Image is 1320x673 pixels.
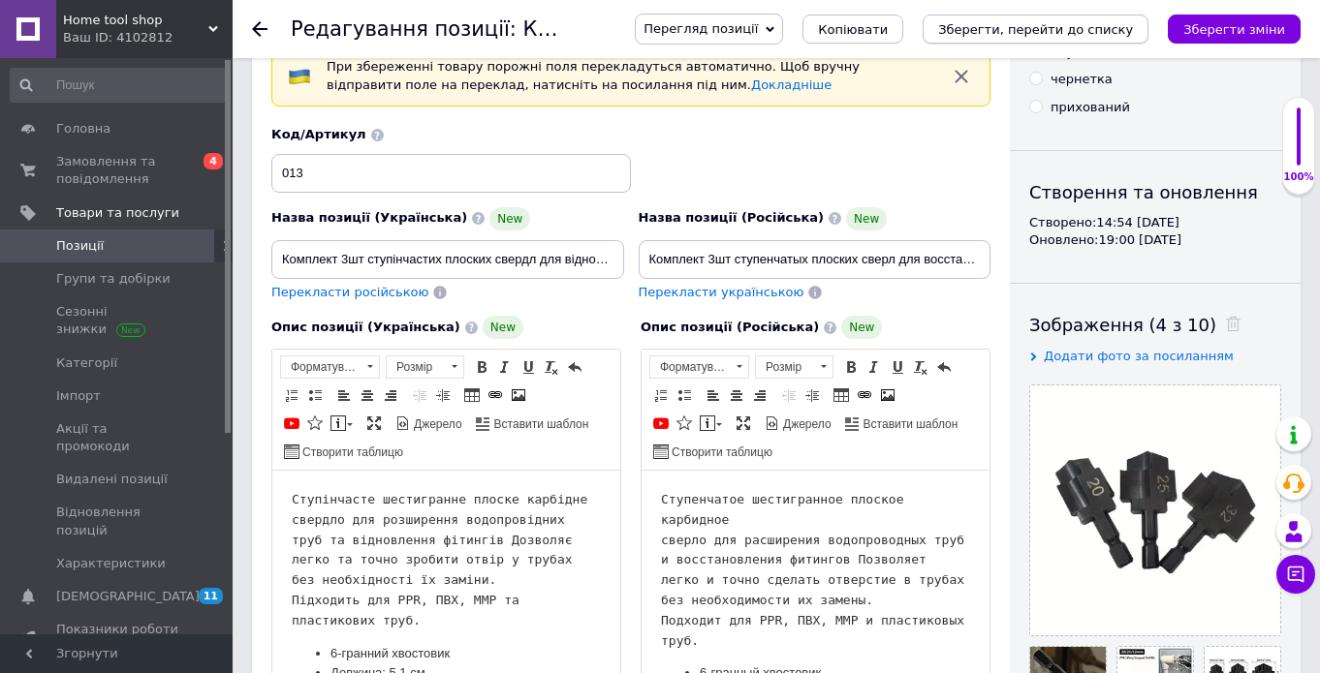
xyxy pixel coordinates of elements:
[58,213,290,233] li: Матеріал: швидкоріжуча сталь
[204,153,223,169] span: 4
[304,384,326,406] a: Вставити/видалити маркований список
[56,588,200,605] span: [DEMOGRAPHIC_DATA]
[1276,555,1315,594] button: Чат з покупцем
[363,413,385,434] a: Максимізувати
[333,384,355,406] a: По лівому краю
[1029,313,1281,337] div: Зображення (4 з 10)
[778,384,800,406] a: Зменшити відступ
[650,441,775,462] a: Створити таблицю
[1183,22,1285,37] i: Зберегти зміни
[755,355,833,379] a: Розмір
[393,413,465,434] a: Джерело
[508,384,529,406] a: Зображення
[299,444,403,461] span: Створити таблицю
[409,384,430,406] a: Зменшити відступ
[386,355,464,379] a: Розмір
[641,320,819,334] span: Опис позиції (Російська)
[357,384,378,406] a: По центру
[56,204,179,222] span: Товари та послуги
[933,356,955,378] a: Повернути (Ctrl+Z)
[861,416,959,433] span: Вставити шаблон
[281,356,361,378] span: Форматування
[56,153,179,188] span: Замовлення та повідомлення
[473,413,592,434] a: Вставити шаблон
[877,384,898,406] a: Зображення
[483,316,523,339] span: New
[1044,349,1234,363] span: Додати фото за посиланням
[923,15,1148,44] button: Зберегти, перейти до списку
[56,270,171,288] span: Групи та добірки
[650,413,672,434] a: Додати відео з YouTube
[461,384,483,406] a: Таблиця
[541,356,562,378] a: Видалити форматування
[271,285,428,299] span: Перекласти російською
[1029,214,1281,231] div: Створено: 14:54 [DATE]
[489,207,530,230] span: New
[801,384,823,406] a: Збільшити відступ
[58,193,290,213] li: 6-гранный хвостовик
[846,207,887,230] span: New
[494,356,516,378] a: Курсив (Ctrl+I)
[751,77,832,92] a: Докладніше
[56,303,179,338] span: Сезонні знижки
[288,65,311,88] img: :flag-ua:
[281,384,302,406] a: Вставити/видалити нумерований список
[887,356,908,378] a: Підкреслений (Ctrl+U)
[854,384,875,406] a: Вставити/Редагувати посилання (Ctrl+L)
[19,19,329,180] pre: Переведенный текст: Ступінчасте шестигранне плоске карбідне свердло для розширення водопровідних ...
[864,356,885,378] a: Курсив (Ctrl+I)
[649,355,749,379] a: Форматування
[56,387,101,405] span: Імпорт
[56,555,166,572] span: Характеристики
[841,316,882,339] span: New
[63,12,208,29] span: Home tool shop
[674,413,695,434] a: Вставити іконку
[726,384,747,406] a: По центру
[703,384,724,406] a: По лівому краю
[650,384,672,406] a: Вставити/видалити нумерований список
[280,355,380,379] a: Форматування
[411,416,462,433] span: Джерело
[56,354,117,372] span: Категорії
[19,19,329,161] pre: Переведенный текст: Ступінчасте шестигранне плоске карбідне свердло для розширення водопровідних ...
[756,356,814,378] span: Розмір
[669,444,772,461] span: Створити таблицю
[56,420,179,455] span: Акції та промокоди
[938,22,1133,37] i: Зберегти, перейти до списку
[1283,170,1314,184] div: 100%
[199,588,223,604] span: 11
[56,621,179,656] span: Показники роботи компанії
[56,237,104,255] span: Позиції
[328,413,356,434] a: Вставити повідомлення
[831,384,852,406] a: Таблиця
[10,68,229,103] input: Пошук
[644,21,758,36] span: Перегляд позиції
[697,413,725,434] a: Вставити повідомлення
[19,19,329,254] body: Редактор, 7FCBCDC4-8375-4DC5-9A63-CD3D92BB17D8
[733,413,754,434] a: Максимізувати
[304,413,326,434] a: Вставити іконку
[19,19,329,274] body: Редактор, E3BAD554-6C92-4C70-B18F-6EBB4F9E04A7
[471,356,492,378] a: Жирний (Ctrl+B)
[387,356,445,378] span: Розмір
[380,384,401,406] a: По правому краю
[63,29,233,46] div: Ваш ID: 4102812
[518,356,539,378] a: Підкреслений (Ctrl+U)
[1282,97,1315,195] div: 100% Якість заповнення
[485,384,506,406] a: Вставити/Редагувати посилання (Ctrl+L)
[58,193,290,213] li: Довжина: 5.1 см
[281,413,302,434] a: Додати відео з YouTube
[1051,71,1113,88] div: чернетка
[639,285,804,299] span: Перекласти українською
[56,120,110,138] span: Головна
[432,384,454,406] a: Збільшити відступ
[818,22,888,37] span: Копіювати
[58,213,290,233] li: Длина: 5.1 см
[762,413,834,434] a: Джерело
[271,320,460,334] span: Опис позиції (Українська)
[1029,231,1281,249] div: Оновлено: 19:00 [DATE]
[271,240,624,279] input: Наприклад, H&M жіноча сукня зелена 38 розмір вечірня максі з блискітками
[56,471,168,488] span: Видалені позиції
[1051,99,1130,116] div: прихований
[564,356,585,378] a: Повернути (Ctrl+Z)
